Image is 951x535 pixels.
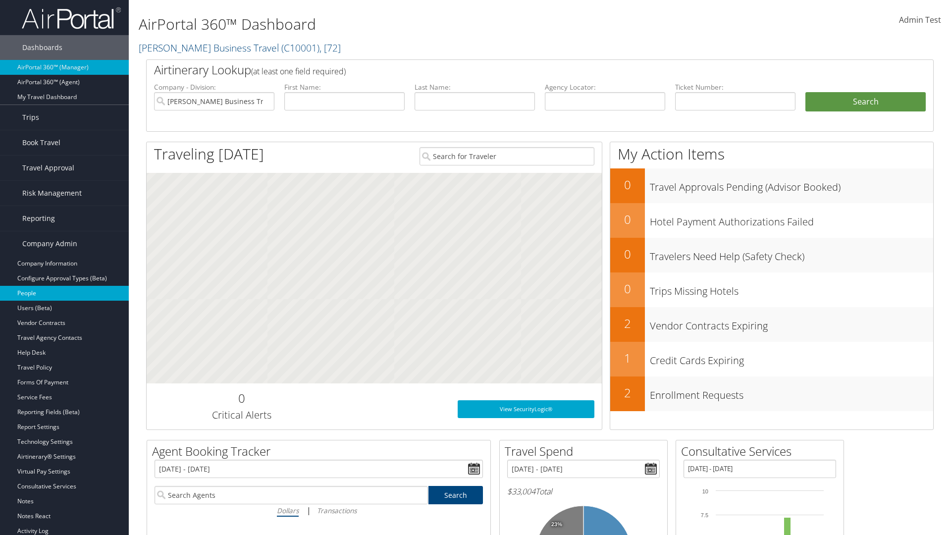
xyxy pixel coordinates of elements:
span: $33,004 [507,486,535,497]
h3: Vendor Contracts Expiring [650,314,933,333]
h2: 1 [610,350,645,367]
h1: AirPortal 360™ Dashboard [139,14,674,35]
span: Trips [22,105,39,130]
i: Dollars [277,506,299,515]
h2: 2 [610,315,645,332]
input: Search Agents [155,486,428,504]
a: View SecurityLogic® [458,400,594,418]
span: (at least one field required) [251,66,346,77]
label: Ticket Number: [675,82,795,92]
span: Reporting [22,206,55,231]
input: Search for Traveler [420,147,594,165]
a: 2Vendor Contracts Expiring [610,307,933,342]
span: Company Admin [22,231,77,256]
a: 0Travelers Need Help (Safety Check) [610,238,933,272]
a: 0Hotel Payment Authorizations Failed [610,203,933,238]
tspan: 7.5 [701,512,708,518]
label: Agency Locator: [545,82,665,92]
span: , [ 72 ] [319,41,341,54]
h3: Travel Approvals Pending (Advisor Booked) [650,175,933,194]
h3: Travelers Need Help (Safety Check) [650,245,933,264]
a: [PERSON_NAME] Business Travel [139,41,341,54]
tspan: 23% [551,522,562,528]
h2: 0 [154,390,329,407]
label: First Name: [284,82,405,92]
h2: Travel Spend [505,443,667,460]
button: Search [805,92,926,112]
img: airportal-logo.png [22,6,121,30]
span: Dashboards [22,35,62,60]
tspan: 10 [702,488,708,494]
a: 0Travel Approvals Pending (Advisor Booked) [610,168,933,203]
a: Search [428,486,483,504]
h6: Total [507,486,660,497]
h3: Credit Cards Expiring [650,349,933,368]
a: 2Enrollment Requests [610,376,933,411]
span: Travel Approval [22,156,74,180]
h2: Consultative Services [681,443,844,460]
h2: 2 [610,384,645,401]
a: Admin Test [899,5,941,36]
h2: 0 [610,176,645,193]
label: Company - Division: [154,82,274,92]
h2: 0 [610,246,645,263]
label: Last Name: [415,82,535,92]
span: Admin Test [899,14,941,25]
h1: Traveling [DATE] [154,144,264,164]
h2: 0 [610,211,645,228]
div: | [155,504,483,517]
i: Transactions [317,506,357,515]
span: ( C10001 ) [281,41,319,54]
a: 0Trips Missing Hotels [610,272,933,307]
span: Book Travel [22,130,60,155]
h3: Hotel Payment Authorizations Failed [650,210,933,229]
h1: My Action Items [610,144,933,164]
h2: Agent Booking Tracker [152,443,490,460]
h2: 0 [610,280,645,297]
a: 1Credit Cards Expiring [610,342,933,376]
h3: Critical Alerts [154,408,329,422]
h2: Airtinerary Lookup [154,61,860,78]
h3: Trips Missing Hotels [650,279,933,298]
span: Risk Management [22,181,82,206]
h3: Enrollment Requests [650,383,933,402]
